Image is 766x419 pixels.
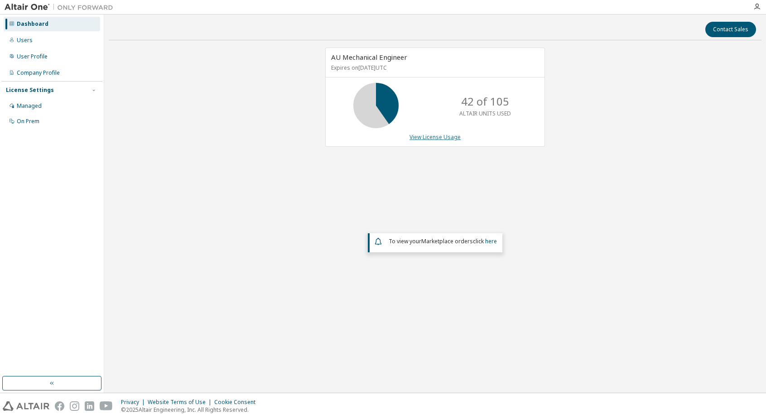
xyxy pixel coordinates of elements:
div: User Profile [17,53,48,60]
button: Contact Sales [705,22,756,37]
a: here [485,237,497,245]
em: Marketplace orders [421,237,473,245]
img: instagram.svg [70,401,79,411]
img: Altair One [5,3,118,12]
img: linkedin.svg [85,401,94,411]
div: Cookie Consent [214,399,261,406]
div: Privacy [121,399,148,406]
img: facebook.svg [55,401,64,411]
div: Company Profile [17,69,60,77]
p: ALTAIR UNITS USED [459,110,511,117]
div: Managed [17,102,42,110]
a: View License Usage [409,133,461,141]
img: altair_logo.svg [3,401,49,411]
p: © 2025 Altair Engineering, Inc. All Rights Reserved. [121,406,261,414]
span: To view your click [389,237,497,245]
p: 42 of 105 [461,94,509,109]
p: Expires on [DATE] UTC [331,64,537,72]
div: Website Terms of Use [148,399,214,406]
div: Users [17,37,33,44]
div: Dashboard [17,20,48,28]
span: AU Mechanical Engineer [331,53,407,62]
div: License Settings [6,87,54,94]
img: youtube.svg [100,401,113,411]
div: On Prem [17,118,39,125]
